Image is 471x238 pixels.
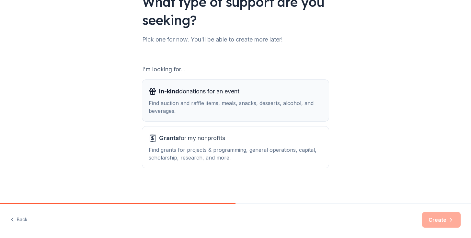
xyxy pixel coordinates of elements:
button: In-kinddonations for an eventFind auction and raffle items, meals, snacks, desserts, alcohol, and... [142,80,329,121]
span: donations for an event [159,86,239,97]
div: Find auction and raffle items, meals, snacks, desserts, alcohol, and beverages. [149,99,322,115]
span: In-kind [159,88,179,95]
div: Find grants for projects & programming, general operations, capital, scholarship, research, and m... [149,146,322,161]
span: for my nonprofits [159,133,225,143]
div: Pick one for now. You'll be able to create more later! [142,34,329,45]
button: Grantsfor my nonprofitsFind grants for projects & programming, general operations, capital, schol... [142,126,329,168]
button: Back [10,213,28,227]
span: Grants [159,135,179,141]
div: I'm looking for... [142,64,329,75]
